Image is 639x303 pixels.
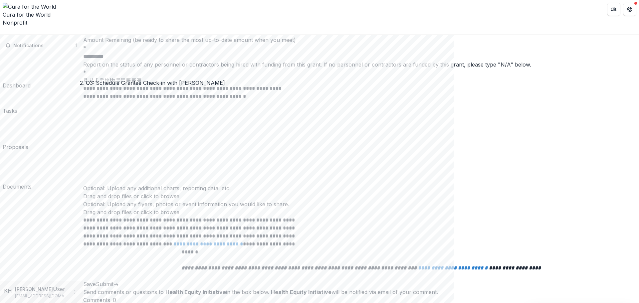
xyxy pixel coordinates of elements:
[3,54,31,89] a: Dashboard
[3,19,27,26] span: Nonprofit
[141,193,179,200] span: click to browse
[13,43,76,49] span: Notifications
[83,208,179,216] p: Drag and drop files or
[83,200,639,208] p: Optional: Upload any flyers, photos or event information you would like to share.
[3,154,32,191] a: Documents
[83,280,96,288] button: Save
[83,288,639,296] div: Send comments or questions to in the box below. will be notified via email of your comment.
[15,286,53,293] p: [PERSON_NAME]
[83,184,639,192] p: Optional: Upload any additional charts, reporting data, etc.
[53,285,65,293] p: User
[3,117,28,151] a: Proposals
[83,61,639,69] p: Report on the status of any personnel or contractors being hired with funding from this grant. If...
[83,77,89,82] button: Bold
[3,11,80,19] div: Cura for the World
[3,92,17,115] a: Tasks
[141,209,179,216] span: click to browse
[96,280,119,288] button: Submit
[76,43,78,48] span: 1
[3,183,32,191] div: Documents
[3,143,28,151] div: Proposals
[15,293,68,299] p: [EMAIL_ADDRESS][DOMAIN_NAME]
[3,40,80,51] button: Notifications1
[165,289,226,295] strong: Health Equity Initiative
[71,288,79,296] button: More
[83,192,179,200] p: Drag and drop files or
[3,81,31,89] div: Dashboard
[86,79,225,87] div: Q3: Schedule Grantee Check-in with [PERSON_NAME]
[3,3,80,11] img: Cura for the World
[83,36,639,44] p: Amount Remaining (be ready to share the most up-to-date amount when you meet)
[271,289,331,295] strong: Health Equity Initiative
[4,287,12,295] div: Kayla Hansen
[607,3,620,16] button: Partners
[623,3,636,16] button: Get Help
[3,107,17,115] div: Tasks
